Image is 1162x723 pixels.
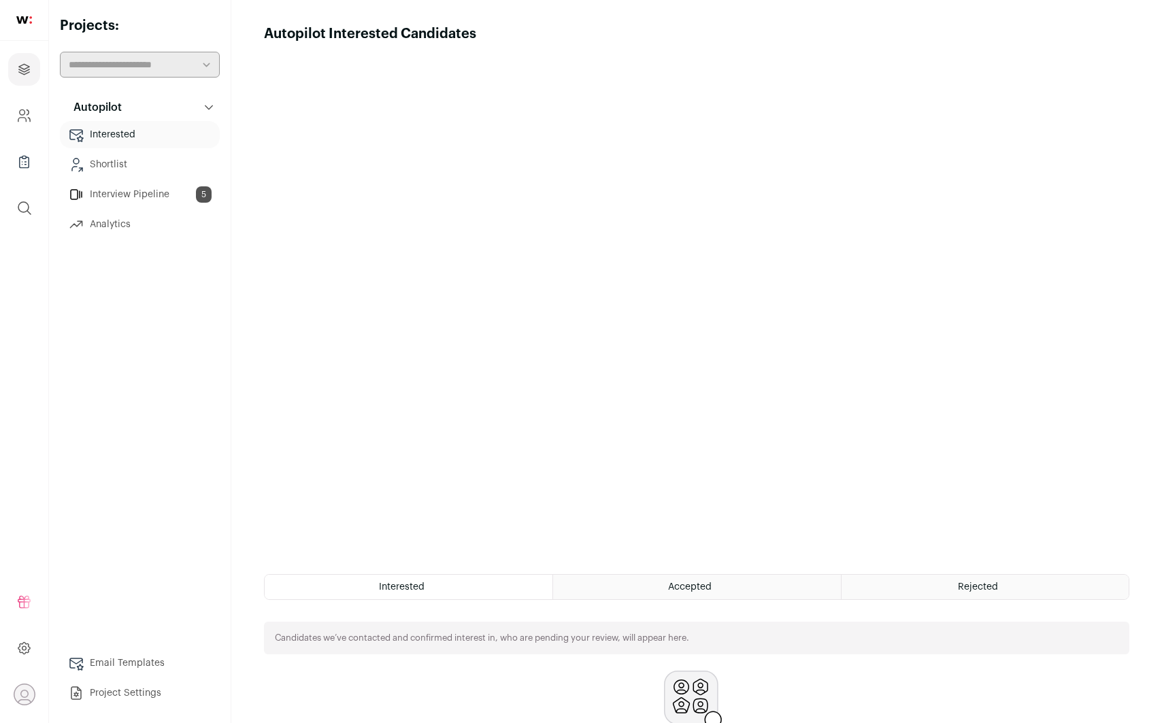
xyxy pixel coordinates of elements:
span: Rejected [958,582,998,592]
span: 5 [196,186,212,203]
a: Analytics [60,211,220,238]
h2: Projects: [60,16,220,35]
a: Company Lists [8,146,40,178]
button: Autopilot [60,94,220,121]
p: Autopilot [65,99,122,116]
a: Email Templates [60,650,220,677]
a: Rejected [842,575,1129,599]
a: Company and ATS Settings [8,99,40,132]
span: Accepted [668,582,712,592]
a: Shortlist [60,151,220,178]
a: Interested [60,121,220,148]
a: Project Settings [60,679,220,707]
iframe: Autopilot Interested [264,44,1129,558]
span: Interested [379,582,425,592]
h1: Autopilot Interested Candidates [264,24,476,44]
p: Candidates we’ve contacted and confirmed interest in, who are pending your review, will appear here. [275,633,689,643]
a: Interview Pipeline5 [60,181,220,208]
button: Open dropdown [14,684,35,705]
a: Projects [8,53,40,86]
img: wellfound-shorthand-0d5821cbd27db2630d0214b213865d53afaa358527fdda9d0ea32b1df1b89c2c.svg [16,16,32,24]
a: Accepted [553,575,840,599]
